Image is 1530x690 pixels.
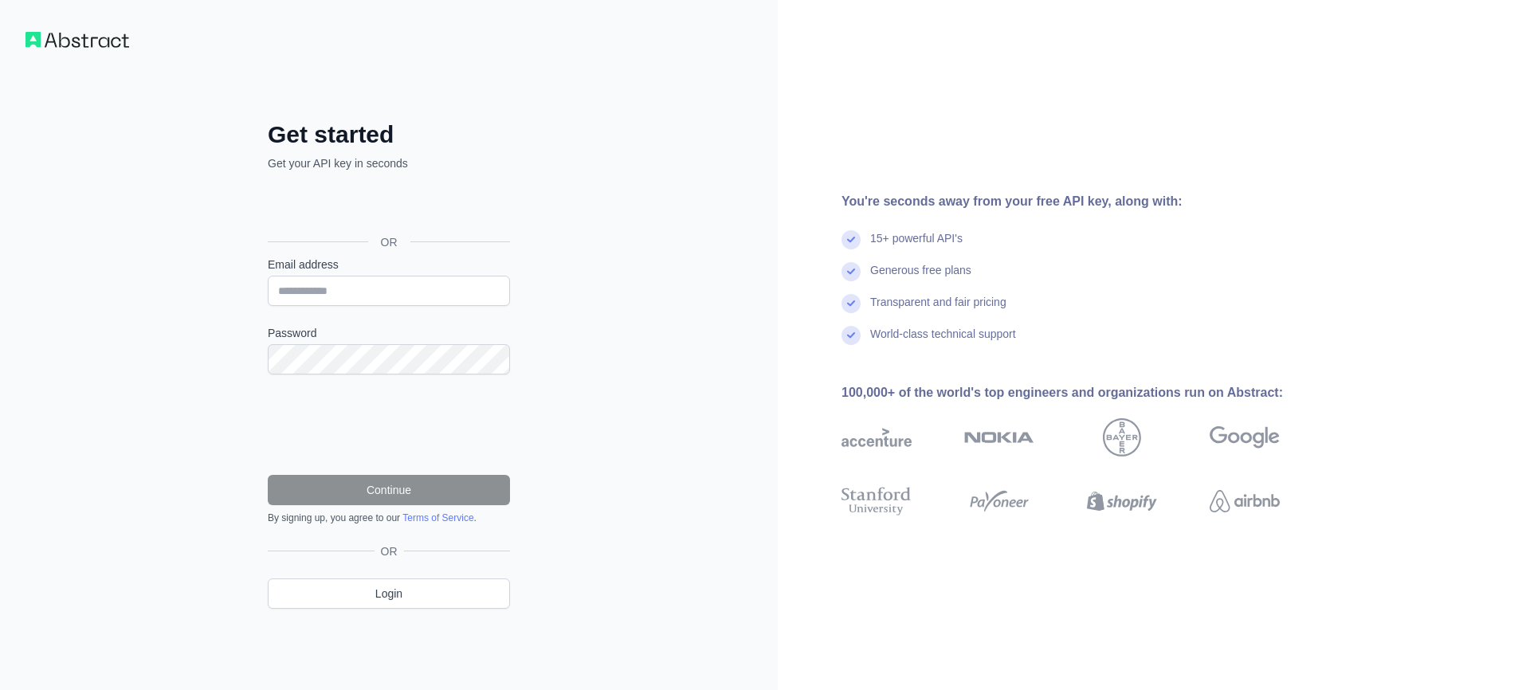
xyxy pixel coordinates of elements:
img: nokia [964,418,1034,457]
iframe: reCAPTCHA [268,394,510,456]
img: shopify [1087,484,1157,519]
iframe: Sign in with Google Button [260,189,515,224]
img: payoneer [964,484,1034,519]
a: Terms of Service [402,512,473,523]
h2: Get started [268,120,510,149]
div: 100,000+ of the world's top engineers and organizations run on Abstract: [841,383,1331,402]
img: Workflow [25,32,129,48]
img: check mark [841,262,861,281]
div: Transparent and fair pricing [870,294,1006,326]
img: stanford university [841,484,912,519]
img: bayer [1103,418,1141,457]
label: Email address [268,257,510,272]
div: By signing up, you agree to our . [268,512,510,524]
img: check mark [841,230,861,249]
span: OR [368,234,410,250]
span: OR [375,543,404,559]
img: check mark [841,294,861,313]
a: Login [268,578,510,609]
img: airbnb [1210,484,1280,519]
img: accenture [841,418,912,457]
p: Get your API key in seconds [268,155,510,171]
label: Password [268,325,510,341]
div: World-class technical support [870,326,1016,358]
div: You're seconds away from your free API key, along with: [841,192,1331,211]
button: Continue [268,475,510,505]
div: Generous free plans [870,262,971,294]
div: 15+ powerful API's [870,230,963,262]
img: google [1210,418,1280,457]
img: check mark [841,326,861,345]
